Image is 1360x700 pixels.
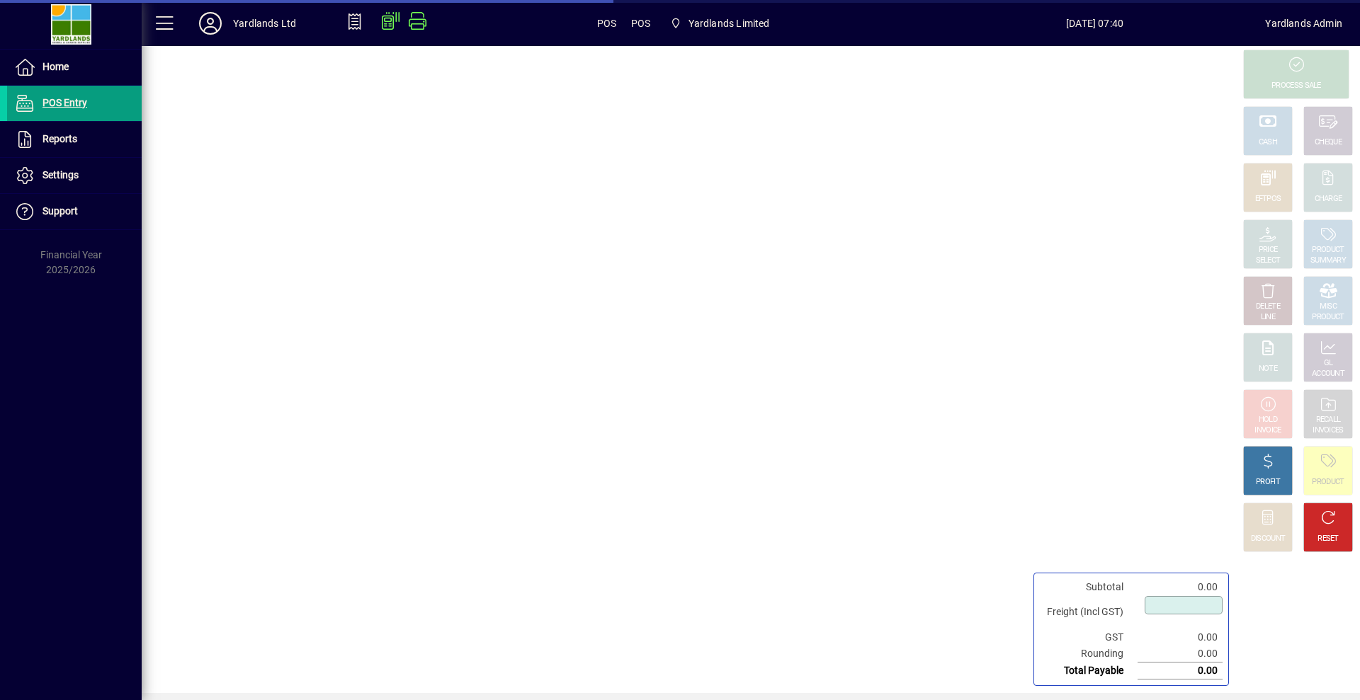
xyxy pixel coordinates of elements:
span: POS [597,12,617,35]
span: POS Entry [42,97,87,108]
div: PRODUCT [1312,245,1344,256]
div: RECALL [1316,415,1341,425]
td: 0.00 [1138,662,1223,679]
td: 0.00 [1138,646,1223,662]
span: Home [42,61,69,72]
div: INVOICE [1254,425,1281,436]
div: MISC [1320,302,1337,312]
td: Rounding [1040,646,1138,662]
div: CASH [1259,137,1277,148]
a: Home [7,50,142,85]
span: POS [631,12,651,35]
div: Yardlands Admin [1265,12,1342,35]
a: Reports [7,122,142,157]
div: EFTPOS [1255,194,1281,205]
td: GST [1040,629,1138,646]
td: Freight (Incl GST) [1040,595,1138,629]
span: Yardlands Limited [688,12,770,35]
div: PROCESS SALE [1271,81,1321,91]
button: Profile [188,11,233,36]
div: RESET [1317,534,1339,544]
div: PRODUCT [1312,312,1344,323]
span: Support [42,205,78,217]
div: NOTE [1259,364,1277,374]
span: Yardlands Limited [664,11,775,36]
div: SUMMARY [1310,256,1346,266]
div: CHEQUE [1315,137,1342,148]
div: CHARGE [1315,194,1342,205]
div: DELETE [1256,302,1280,312]
td: Subtotal [1040,579,1138,595]
a: Settings [7,158,142,193]
div: PROFIT [1256,477,1280,488]
div: HOLD [1259,415,1277,425]
a: Support [7,194,142,229]
div: SELECT [1256,256,1281,266]
div: GL [1324,358,1333,369]
td: 0.00 [1138,629,1223,646]
div: Yardlands Ltd [233,12,296,35]
span: Settings [42,169,79,180]
div: ACCOUNT [1312,369,1344,379]
td: Total Payable [1040,662,1138,679]
div: INVOICES [1313,425,1343,436]
div: LINE [1261,312,1275,323]
div: PRICE [1259,245,1278,256]
span: [DATE] 07:40 [924,12,1266,35]
td: 0.00 [1138,579,1223,595]
div: PRODUCT [1312,477,1344,488]
span: Reports [42,133,77,144]
div: DISCOUNT [1251,534,1285,544]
